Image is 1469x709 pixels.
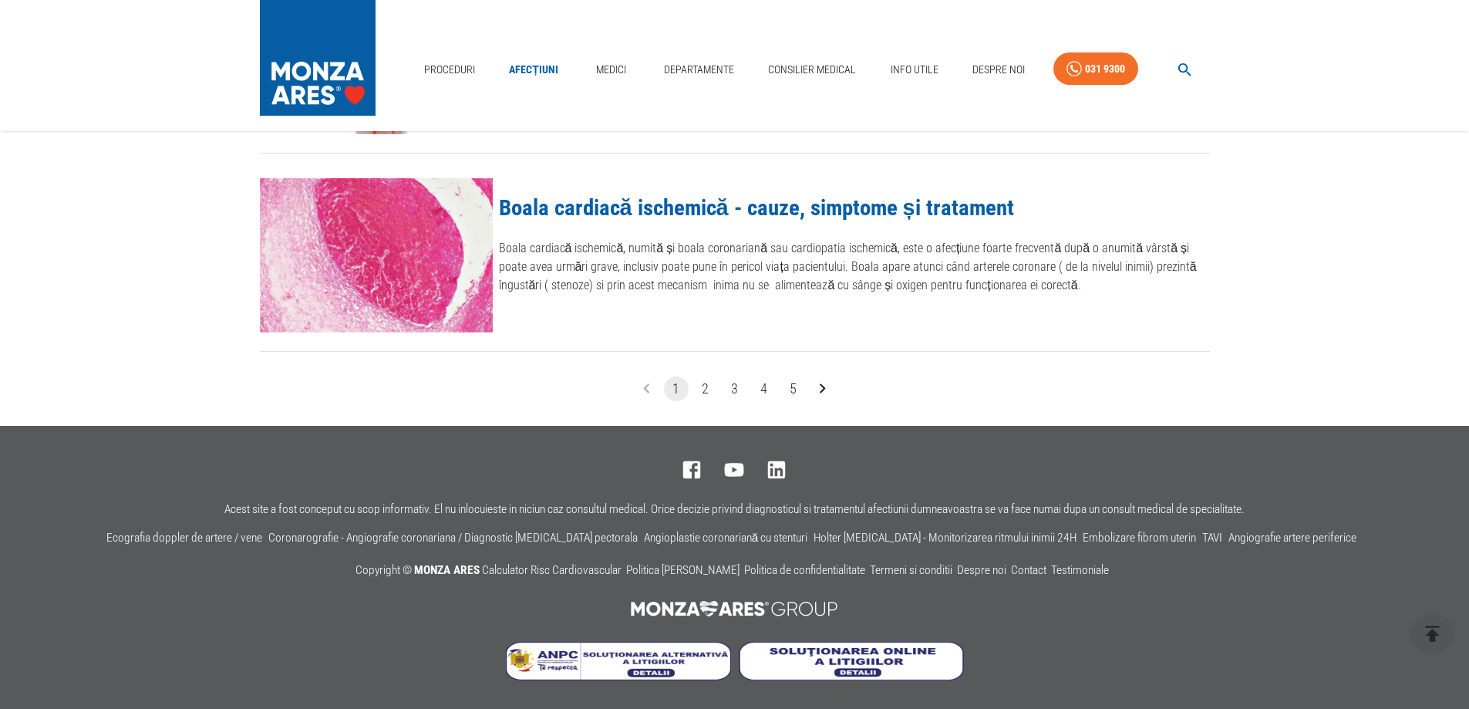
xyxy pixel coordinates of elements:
a: Calculator Risc Cardiovascular [482,563,622,577]
a: Info Utile [884,54,945,86]
button: page 1 [664,376,689,401]
a: Departamente [658,54,740,86]
div: 031 9300 [1085,59,1125,79]
p: Boala cardiacă ischemică, numită și boala coronariană sau cardiopatia ischemică, este o afecțiune... [499,239,1210,295]
p: Acest site a fost conceput cu scop informativ. El nu inlocuieste in niciun caz consultul medical.... [224,503,1245,516]
a: Holter [MEDICAL_DATA] - Monitorizarea ritmului inimii 24H [814,531,1076,545]
a: TAVI [1202,531,1222,545]
a: Termeni si conditii [870,563,952,577]
a: Politica de confidentialitate [744,563,865,577]
img: MONZA ARES Group [622,593,847,624]
a: Angiografie artere periferice [1228,531,1356,545]
a: Soluționarea Alternativă a Litigiilor [506,669,739,684]
a: Boala cardiacă ischemică - cauze, simptome și tratament [499,194,1014,221]
img: Soluționarea online a litigiilor [739,642,964,680]
a: Politica [PERSON_NAME] [626,563,740,577]
button: Go to page 3 [723,376,747,401]
button: delete [1411,613,1454,655]
a: Despre Noi [966,54,1031,86]
a: Afecțiuni [503,54,564,86]
button: Go to page 4 [752,376,777,401]
span: MONZA ARES [414,563,480,577]
a: 031 9300 [1053,52,1138,86]
a: Ecografia doppler de artere / vene [106,531,262,545]
a: Testimoniale [1051,563,1109,577]
a: Contact [1011,563,1046,577]
a: Soluționarea online a litigiilor [739,669,964,684]
a: Embolizare fibrom uterin [1083,531,1196,545]
a: Consilier Medical [762,54,862,86]
a: Angioplastie coronariană cu stenturi [644,531,808,545]
a: Proceduri [418,54,481,86]
button: Go to page 2 [693,376,718,401]
a: Despre noi [957,563,1006,577]
p: Copyright © [355,561,1114,581]
img: Soluționarea Alternativă a Litigiilor [506,642,731,680]
button: Go to page 5 [781,376,806,401]
a: Medici [586,54,635,86]
nav: pagination navigation [632,376,837,401]
img: Boala cardiacă ischemică - cauze, simptome și tratament [260,178,493,333]
a: Coronarografie - Angiografie coronariana / Diagnostic [MEDICAL_DATA] pectorala [268,531,638,545]
button: Go to next page [810,376,835,401]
